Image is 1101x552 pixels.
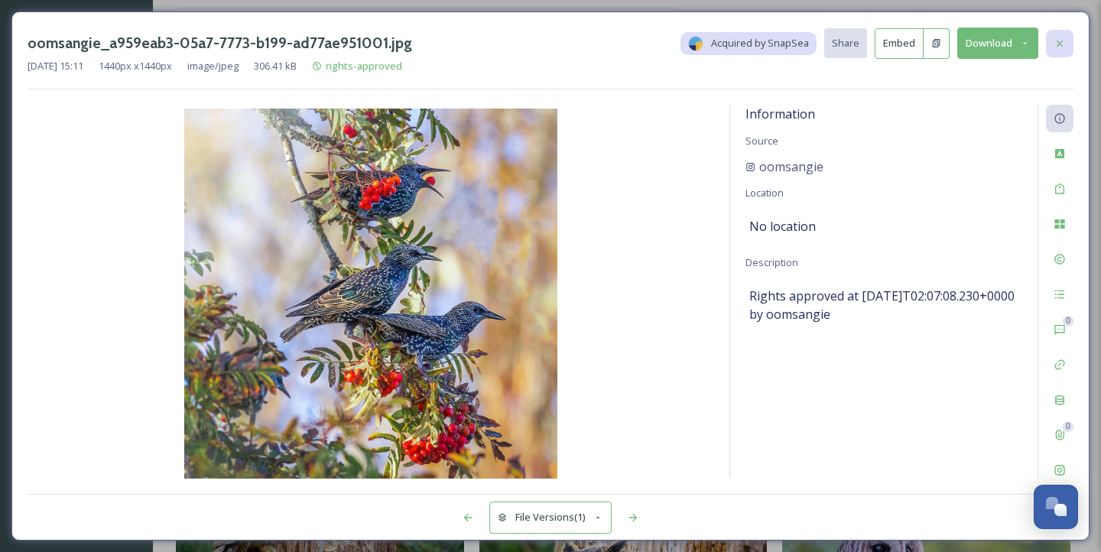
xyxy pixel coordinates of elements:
button: Share [824,28,867,58]
span: oomsangie [759,157,823,176]
span: Acquired by SnapSea [711,36,809,50]
button: Embed [875,28,924,59]
h3: oomsangie_a959eab3-05a7-7773-b199-ad77ae951001.jpg [28,32,412,54]
span: No location [749,217,816,235]
span: 306.41 kB [254,59,297,73]
span: image/jpeg [187,59,239,73]
span: Source [745,134,778,148]
button: Download [957,28,1038,59]
button: Open Chat [1034,485,1078,529]
img: 1cQBXt1Oy1pC1tRcIY4NMWtqqw3C_EdqH.jpg [28,109,714,482]
span: Rights approved at [DATE]T02:07:08.230+0000 by oomsangie [749,287,1018,323]
span: 1440 px x 1440 px [99,59,172,73]
span: rights-approved [326,59,402,73]
span: Description [745,255,798,269]
span: Information [745,106,815,122]
button: File Versions(1) [489,502,612,533]
div: 0 [1063,316,1073,326]
div: 0 [1063,421,1073,432]
span: Location [745,186,784,200]
span: [DATE] 15:11 [28,59,83,73]
a: oomsangie [745,157,823,176]
img: snapsea-logo.png [688,36,703,51]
